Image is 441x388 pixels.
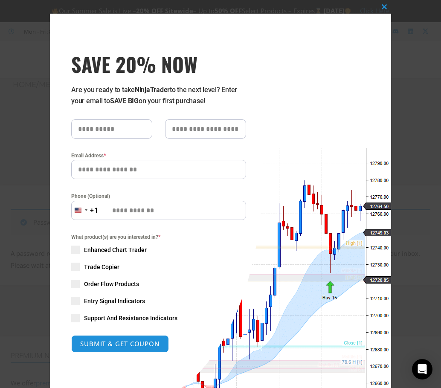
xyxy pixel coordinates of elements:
span: Enhanced Chart Trader [84,246,147,254]
span: Support And Resistance Indicators [84,314,177,322]
label: Email Address [71,151,246,160]
label: Order Flow Products [71,280,246,288]
p: Are you ready to take to the next level? Enter your email to on your first purchase! [71,84,246,107]
button: Selected country [71,201,99,220]
span: Trade Copier [84,263,119,271]
div: Open Intercom Messenger [412,359,432,379]
span: Order Flow Products [84,280,139,288]
label: Support And Resistance Indicators [71,314,246,322]
span: Entry Signal Indicators [84,297,145,305]
strong: SAVE BIG [110,97,139,105]
button: SUBMIT & GET COUPON [71,335,169,353]
strong: NinjaTrader [135,86,170,94]
span: What product(s) are you interested in? [71,233,246,241]
label: Trade Copier [71,263,246,271]
label: Phone (Optional) [71,192,246,200]
label: Enhanced Chart Trader [71,246,246,254]
div: +1 [90,205,99,216]
span: SAVE 20% NOW [71,52,246,76]
label: Entry Signal Indicators [71,297,246,305]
